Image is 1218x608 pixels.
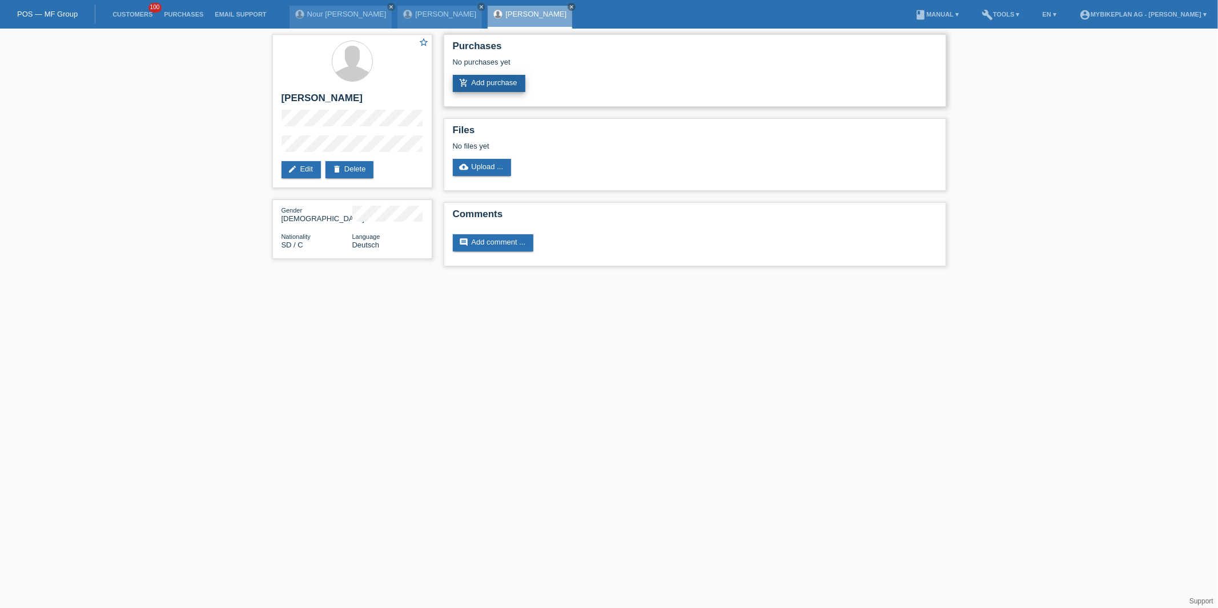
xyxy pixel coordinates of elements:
[460,162,469,171] i: cloud_upload
[282,93,423,110] h2: [PERSON_NAME]
[453,75,525,92] a: add_shopping_cartAdd purchase
[352,233,380,240] span: Language
[1189,597,1213,605] a: Support
[453,234,534,251] a: commentAdd comment ...
[460,238,469,247] i: comment
[148,3,162,13] span: 100
[976,11,1026,18] a: buildTools ▾
[1037,11,1062,18] a: EN ▾
[569,4,574,10] i: close
[419,37,429,47] i: star_border
[909,11,964,18] a: bookManual ▾
[282,241,303,249] span: Sudan / C / 09.02.1993
[479,4,484,10] i: close
[352,241,380,249] span: Deutsch
[453,142,802,150] div: No files yet
[282,161,321,178] a: editEdit
[282,233,311,240] span: Nationality
[282,206,352,223] div: [DEMOGRAPHIC_DATA]
[568,3,576,11] a: close
[505,10,566,18] a: [PERSON_NAME]
[288,165,298,174] i: edit
[453,58,937,75] div: No purchases yet
[1079,9,1091,21] i: account_circle
[419,37,429,49] a: star_border
[453,209,937,226] h2: Comments
[982,9,993,21] i: build
[388,4,394,10] i: close
[325,161,374,178] a: deleteDelete
[1074,11,1212,18] a: account_circleMybikeplan AG - [PERSON_NAME] ▾
[307,10,387,18] a: Nour [PERSON_NAME]
[453,159,512,176] a: cloud_uploadUpload ...
[460,78,469,87] i: add_shopping_cart
[17,10,78,18] a: POS — MF Group
[158,11,209,18] a: Purchases
[453,41,937,58] h2: Purchases
[209,11,272,18] a: Email Support
[332,165,341,174] i: delete
[282,207,303,214] span: Gender
[107,11,158,18] a: Customers
[477,3,485,11] a: close
[453,125,937,142] h2: Files
[415,10,476,18] a: [PERSON_NAME]
[915,9,926,21] i: book
[387,3,395,11] a: close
